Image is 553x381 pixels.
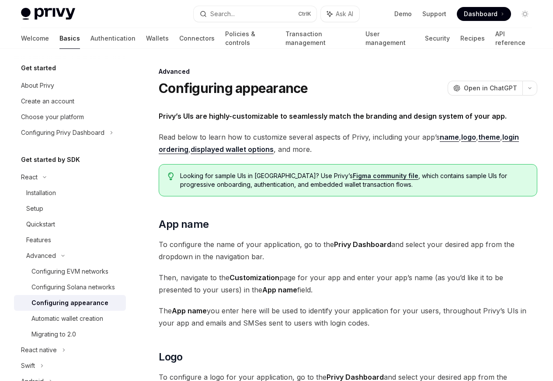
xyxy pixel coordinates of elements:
a: displayed wallet options [191,145,274,154]
strong: Privy’s UIs are highly-customizable to seamlessly match the branding and design system of your app. [159,112,507,120]
a: About Privy [14,78,126,93]
a: Dashboard [457,7,511,21]
h1: Configuring appearance [159,80,308,96]
svg: Tip [168,172,174,180]
div: Advanced [159,67,537,76]
div: Setup [26,203,43,214]
div: Create an account [21,96,74,106]
a: Security [425,28,450,49]
div: Installation [26,188,56,198]
button: Open in ChatGPT [448,81,522,96]
a: logo [461,133,476,142]
div: React native [21,345,57,355]
a: Installation [14,185,126,201]
a: Setup [14,201,126,216]
a: API reference [495,28,532,49]
a: Quickstart [14,216,126,232]
button: Toggle dark mode [518,7,532,21]
a: Demo [394,10,412,18]
button: Ask AI [321,6,359,22]
a: Features [14,232,126,248]
a: Migrating to 2.0 [14,326,126,342]
a: Policies & controls [225,28,275,49]
div: Advanced [26,251,56,261]
strong: Privy Dashboard [334,240,391,249]
strong: Customization [230,273,279,282]
a: theme [478,133,500,142]
span: Read below to learn how to customize several aspects of Privy, including your app’s , , , , , and... [159,131,537,155]
span: Dashboard [464,10,497,18]
span: Ask AI [336,10,353,18]
div: Migrating to 2.0 [31,329,76,340]
div: Quickstart [26,219,55,230]
span: The you enter here will be used to identify your application for your users, throughout Privy’s U... [159,305,537,329]
span: Then, navigate to the page for your app and enter your app’s name (as you’d like it to be present... [159,271,537,296]
img: light logo [21,8,75,20]
div: Swift [21,360,35,371]
strong: App name [262,285,297,294]
div: About Privy [21,80,54,91]
div: Search... [210,9,235,19]
div: Configuring appearance [31,298,108,308]
span: Open in ChatGPT [464,84,517,93]
a: Configuring appearance [14,295,126,311]
a: Basics [59,28,80,49]
h5: Get started by SDK [21,154,80,165]
div: Configuring Privy Dashboard [21,127,104,138]
a: Transaction management [285,28,355,49]
a: Automatic wallet creation [14,311,126,326]
div: Features [26,235,51,245]
span: Ctrl K [298,10,311,17]
strong: App name [172,306,207,315]
a: Figma community file [353,172,418,180]
a: Authentication [90,28,136,49]
h5: Get started [21,63,56,73]
button: Search...CtrlK [194,6,316,22]
a: Configuring EVM networks [14,264,126,279]
a: Welcome [21,28,49,49]
span: App name [159,217,209,231]
a: Wallets [146,28,169,49]
a: Configuring Solana networks [14,279,126,295]
a: Recipes [460,28,485,49]
span: To configure the name of your application, go to the and select your desired app from the dropdow... [159,238,537,263]
div: Choose your platform [21,112,84,122]
div: Automatic wallet creation [31,313,103,324]
a: Support [422,10,446,18]
a: Create an account [14,93,126,109]
a: User management [365,28,415,49]
div: Configuring Solana networks [31,282,115,292]
span: Looking for sample UIs in [GEOGRAPHIC_DATA]? Use Privy’s , which contains sample UIs for progress... [180,172,528,189]
span: Logo [159,350,183,364]
a: name [440,133,459,142]
div: React [21,172,38,182]
a: Choose your platform [14,109,126,125]
div: Configuring EVM networks [31,266,108,277]
a: Connectors [179,28,215,49]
